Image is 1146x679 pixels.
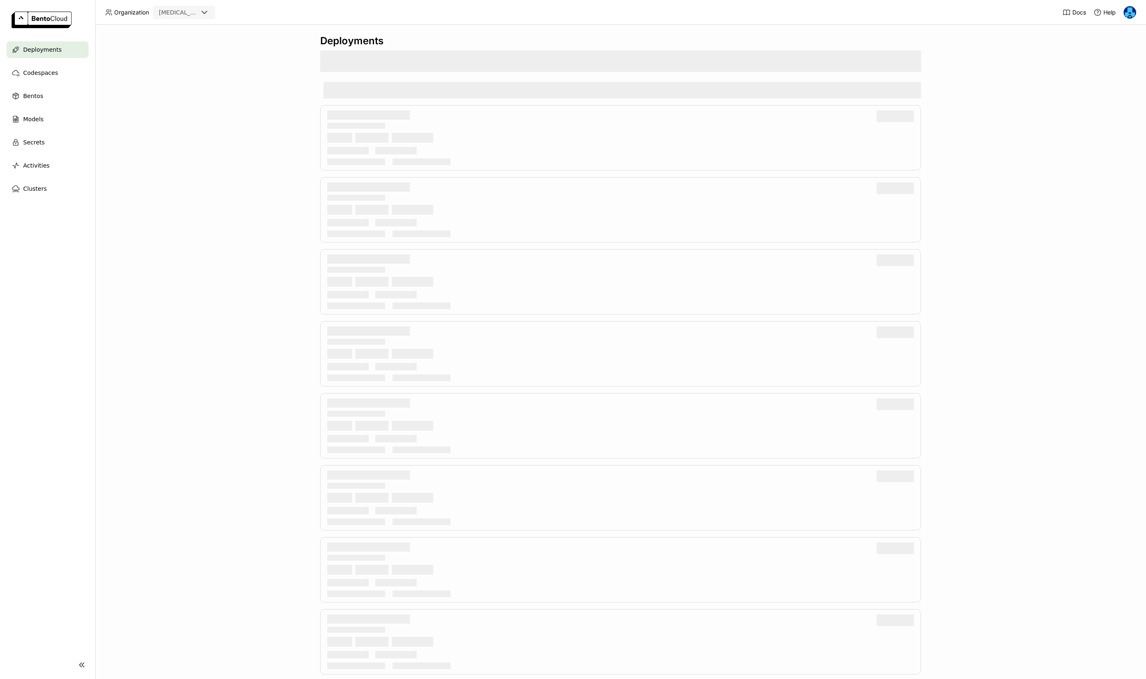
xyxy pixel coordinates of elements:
[23,161,50,170] span: Activities
[7,134,89,151] a: Secrets
[7,65,89,81] a: Codespaces
[23,91,43,101] span: Bentos
[7,157,89,174] a: Activities
[12,12,72,28] img: logo
[1062,8,1086,17] a: Docs
[1072,9,1086,16] span: Docs
[23,45,62,55] span: Deployments
[23,137,45,147] span: Secrets
[23,184,47,194] span: Clusters
[23,68,58,78] span: Codespaces
[23,114,43,124] span: Models
[1103,9,1116,16] span: Help
[7,180,89,197] a: Clusters
[1124,6,1136,19] img: Yi Guo
[7,41,89,58] a: Deployments
[7,88,89,104] a: Bentos
[159,8,198,17] div: [MEDICAL_DATA]
[320,35,921,47] div: Deployments
[7,111,89,127] a: Models
[1093,8,1116,17] div: Help
[114,9,149,16] span: Organization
